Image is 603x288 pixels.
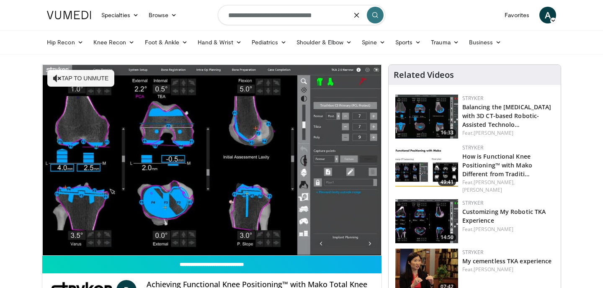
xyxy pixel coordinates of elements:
[474,129,513,136] a: [PERSON_NAME]
[474,179,515,186] a: [PERSON_NAME],
[395,144,458,188] img: ffdd9326-d8c6-4f24-b7c0-24c655ed4ab2.150x105_q85_crop-smart_upscale.jpg
[357,34,390,51] a: Spine
[140,34,193,51] a: Foot & Ankle
[539,7,556,23] a: A
[42,65,381,256] video-js: Video Player
[462,179,554,194] div: Feat.
[462,226,554,233] div: Feat.
[462,249,483,256] a: Stryker
[42,34,88,51] a: Hip Recon
[462,103,551,129] a: Balancing the [MEDICAL_DATA] with 3D CT-based Robotic-Assisted Technolo…
[47,11,91,19] img: VuMedi Logo
[395,199,458,243] a: 14:50
[462,266,554,273] div: Feat.
[462,152,532,178] a: How is Functional Knee Positioning™ with Mako Different from Traditi…
[462,199,483,206] a: Stryker
[462,129,554,137] div: Feat.
[96,7,144,23] a: Specialties
[426,34,464,51] a: Trauma
[395,199,458,243] img: 26055920-f7a6-407f-820a-2bd18e419f3d.150x105_q85_crop-smart_upscale.jpg
[462,95,483,102] a: Stryker
[247,34,291,51] a: Pediatrics
[462,144,483,151] a: Stryker
[291,34,357,51] a: Shoulder & Elbow
[88,34,140,51] a: Knee Recon
[394,70,454,80] h4: Related Videos
[500,7,534,23] a: Favorites
[144,7,182,23] a: Browse
[395,95,458,139] img: aececb5f-a7d6-40bb-96d9-26cdf3a45450.150x105_q85_crop-smart_upscale.jpg
[218,5,385,25] input: Search topics, interventions
[462,257,552,265] a: My cementless TKA experience
[47,70,114,87] button: Tap to unmute
[193,34,247,51] a: Hand & Wrist
[438,234,456,241] span: 14:50
[395,95,458,139] a: 16:33
[438,129,456,136] span: 16:33
[474,226,513,233] a: [PERSON_NAME]
[464,34,507,51] a: Business
[474,266,513,273] a: [PERSON_NAME]
[462,186,502,193] a: [PERSON_NAME]
[438,178,456,186] span: 49:41
[462,208,546,224] a: Customizing My Robotic TKA Experience
[395,144,458,188] a: 49:41
[390,34,426,51] a: Sports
